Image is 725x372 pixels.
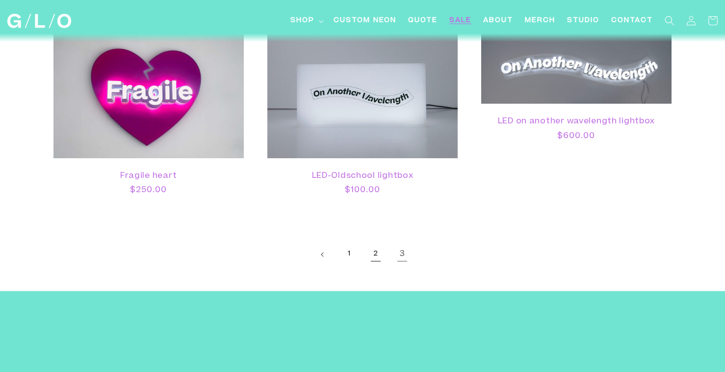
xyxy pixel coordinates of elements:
a: Previous page [312,244,334,265]
summary: Search [659,10,680,31]
a: Page 1 [338,244,360,265]
span: Quote [408,16,438,26]
span: Contact [611,16,653,26]
a: About [477,10,519,32]
span: Custom Neon [334,16,396,26]
a: GLO Studio [3,10,75,32]
a: Custom Neon [328,10,402,32]
summary: Shop [285,10,328,32]
a: Page 3 [391,244,413,265]
a: Studio [561,10,605,32]
span: SALE [449,16,471,26]
a: Merch [519,10,561,32]
a: Page 2 [365,244,387,265]
span: Shop [290,16,314,26]
a: Quote [402,10,443,32]
img: GLO Studio [7,14,71,28]
iframe: Chat Widget [548,234,725,372]
nav: Pagination [44,244,681,265]
a: Contact [605,10,659,32]
a: SALE [443,10,477,32]
span: Merch [525,16,555,26]
span: Studio [567,16,599,26]
a: Fragile heart [63,171,234,180]
span: About [483,16,513,26]
a: LED-Oldschool lightbox [277,171,448,180]
a: LED on another wavelength lightbox [491,117,662,126]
